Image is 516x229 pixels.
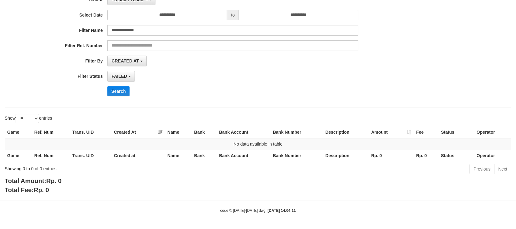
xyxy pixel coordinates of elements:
th: Rp. 0 [414,150,439,161]
a: Previous [469,164,494,174]
th: Bank Number [270,150,323,161]
th: Description [323,127,369,138]
th: Name [165,127,192,138]
th: Bank [192,127,217,138]
th: Bank Account [217,150,270,161]
small: code © [DATE]-[DATE] dwg | [220,208,296,213]
th: Name [165,150,192,161]
th: Bank [192,150,217,161]
a: Next [494,164,511,174]
strong: [DATE] 14:04:11 [268,208,296,213]
th: Operator [474,150,511,161]
th: Status [439,150,474,161]
th: Fee [414,127,439,138]
th: Status [439,127,474,138]
th: Amount: activate to sort column ascending [369,127,414,138]
th: Bank Account [217,127,270,138]
td: No data available in table [5,138,511,150]
span: to [227,10,239,20]
th: Created At: activate to sort column ascending [111,127,165,138]
th: Created at [111,150,165,161]
th: Rp. 0 [369,150,414,161]
th: Description [323,150,369,161]
th: Bank Number [270,127,323,138]
span: CREATED AT [111,58,139,63]
th: Operator [474,127,511,138]
button: CREATED AT [107,56,147,66]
